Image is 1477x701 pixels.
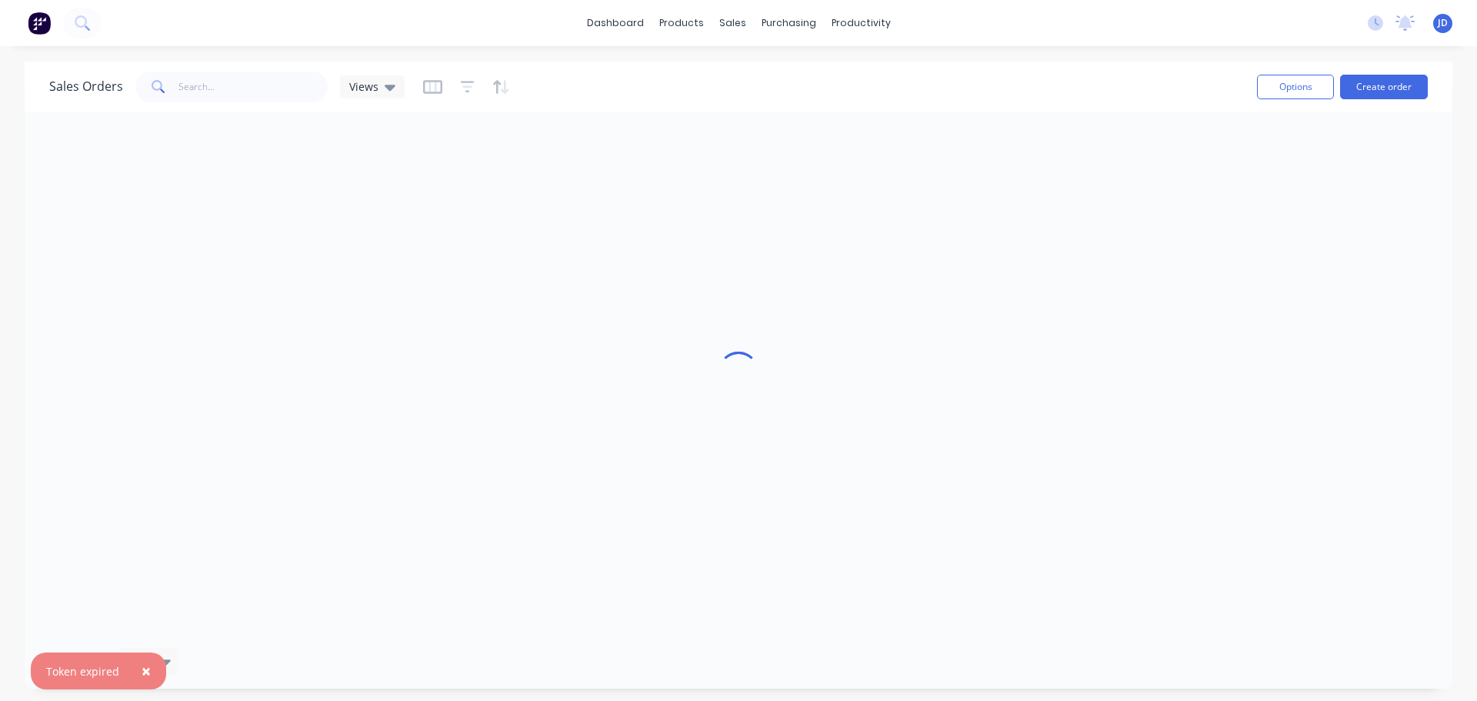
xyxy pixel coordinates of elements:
a: dashboard [579,12,652,35]
div: purchasing [754,12,824,35]
button: Options [1257,75,1334,99]
input: Search... [178,72,328,102]
span: × [142,660,151,682]
button: Create order [1340,75,1428,99]
span: Views [349,78,378,95]
div: Token expired [46,663,119,679]
img: Factory [28,12,51,35]
button: Close [126,653,166,689]
div: products [652,12,712,35]
h1: Sales Orders [49,79,123,94]
div: productivity [824,12,899,35]
div: sales [712,12,754,35]
span: JD [1438,16,1448,30]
